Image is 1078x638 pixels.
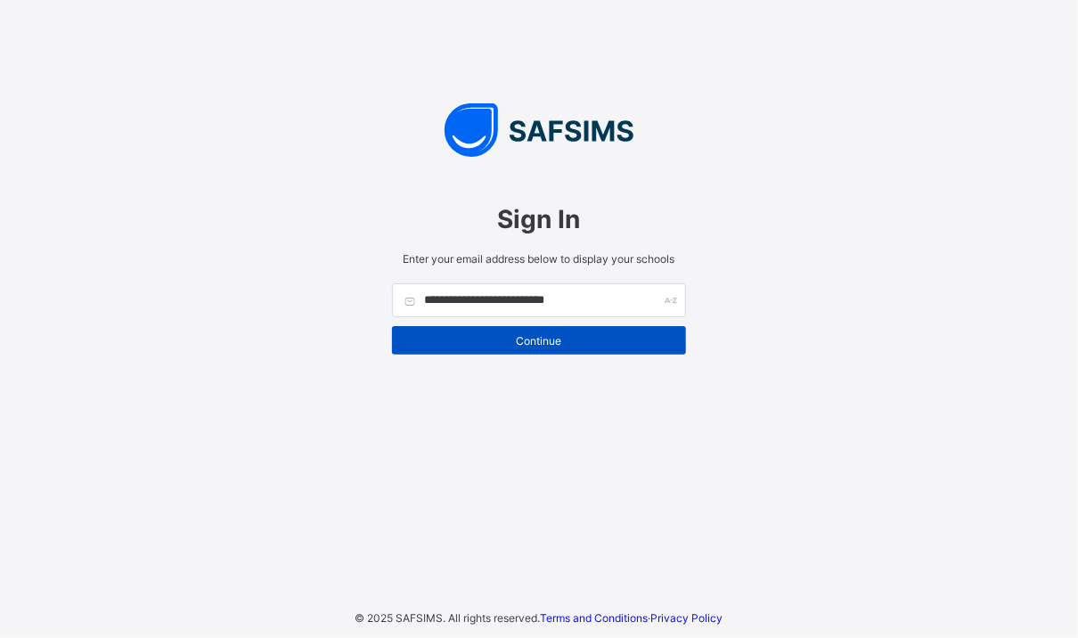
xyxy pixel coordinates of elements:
a: Privacy Policy [651,611,723,625]
span: Continue [405,334,673,348]
span: Enter your email address below to display your schools [392,252,686,266]
span: · [541,611,723,625]
img: SAFSIMS Logo [374,103,704,157]
span: Sign In [392,204,686,234]
span: © 2025 SAFSIMS. All rights reserved. [355,611,541,625]
a: Terms and Conditions [541,611,649,625]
